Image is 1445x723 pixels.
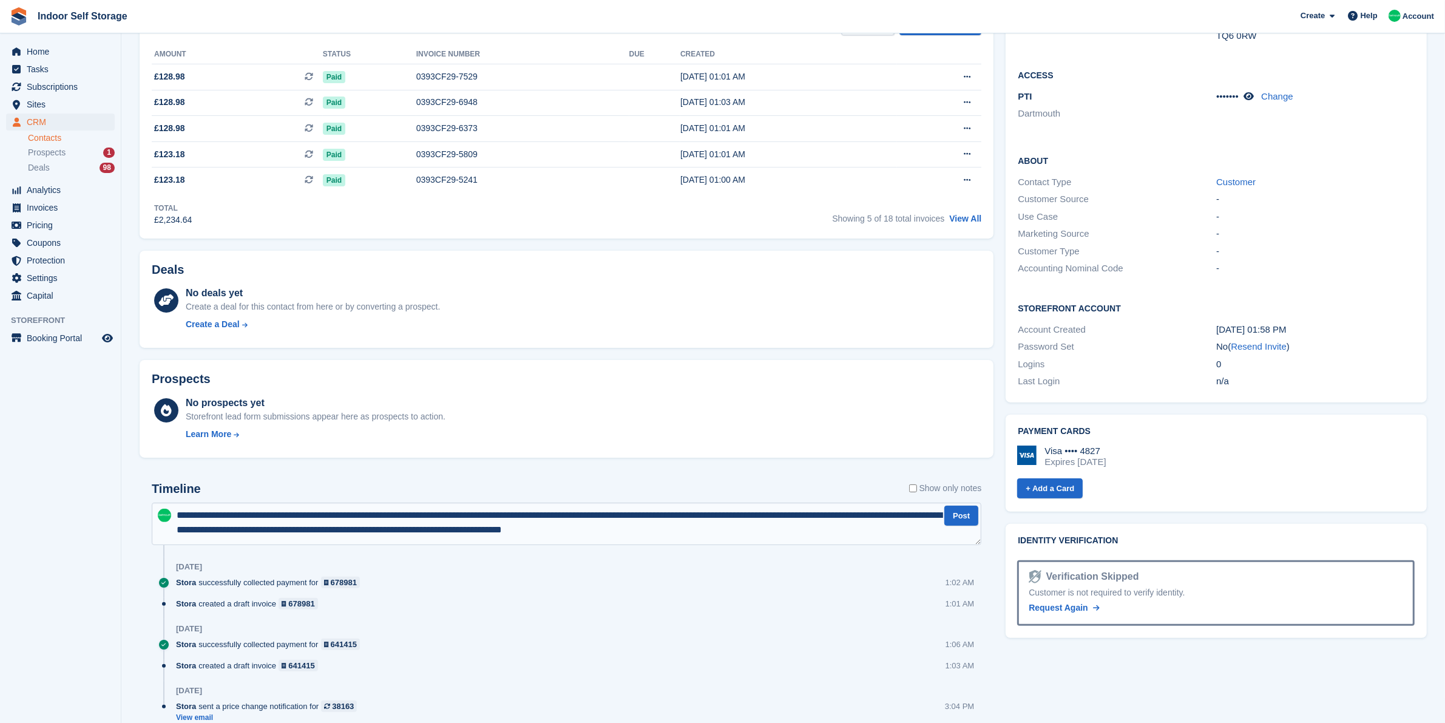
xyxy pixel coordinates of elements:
a: Request Again [1029,602,1099,614]
a: Prospects 1 [28,146,115,159]
span: £128.98 [154,96,185,109]
h2: Storefront Account [1018,302,1415,314]
div: 0393CF29-5809 [416,148,629,161]
span: Paid [323,71,345,83]
span: Booking Portal [27,330,100,347]
div: 641415 [331,639,357,650]
div: Accounting Nominal Code [1018,262,1216,276]
div: 0393CF29-5241 [416,174,629,186]
div: 1:02 AM [946,577,975,588]
div: [DATE] 01:00 AM [680,174,897,186]
a: menu [6,217,115,234]
span: Create [1301,10,1325,22]
span: Paid [323,97,345,109]
div: [DATE] 01:58 PM [1216,323,1415,337]
a: menu [6,78,115,95]
div: No prospects yet [186,396,445,410]
a: menu [6,114,115,131]
a: Contacts [28,132,115,144]
div: n/a [1216,375,1415,389]
h2: About [1018,154,1415,166]
div: 0393CF29-6373 [416,122,629,135]
img: Helen Nicholls [158,509,171,522]
div: 1 [103,148,115,158]
a: menu [6,43,115,60]
a: menu [6,61,115,78]
h2: Deals [152,263,184,277]
img: Visa Logo [1017,446,1037,465]
span: ( ) [1228,341,1290,351]
div: [DATE] [176,624,202,634]
span: Help [1361,10,1378,22]
span: Analytics [27,182,100,199]
div: - [1216,210,1415,224]
th: Invoice number [416,45,629,64]
div: Contact Type [1018,175,1216,189]
span: Pricing [27,217,100,234]
a: menu [6,199,115,216]
a: menu [6,330,115,347]
div: 1:03 AM [946,660,975,671]
a: menu [6,287,115,304]
span: Stora [176,577,196,588]
h2: Timeline [152,482,201,496]
div: £2,234.64 [154,214,192,226]
h2: Prospects [152,372,211,386]
th: Created [680,45,897,64]
a: 38163 [321,701,357,712]
span: Showing 5 of 18 total invoices [832,214,944,223]
div: No [1216,340,1415,354]
div: [DATE] [176,562,202,572]
a: Customer [1216,177,1256,187]
div: 678981 [288,598,314,609]
div: Password Set [1018,340,1216,354]
div: created a draft invoice [176,598,324,609]
div: 38163 [332,701,354,712]
div: TQ6 0RW [1216,29,1415,43]
div: 1:01 AM [946,598,975,609]
a: 678981 [321,577,360,588]
div: 0393CF29-7529 [416,70,629,83]
a: Indoor Self Storage [33,6,132,26]
div: 3:04 PM [945,701,974,712]
a: Preview store [100,331,115,345]
div: 0 [1216,358,1415,372]
span: PTI [1018,91,1032,101]
div: sent a price change notification for [176,701,363,712]
span: Capital [27,287,100,304]
th: Due [629,45,680,64]
span: CRM [27,114,100,131]
div: - [1216,262,1415,276]
div: 678981 [331,577,357,588]
a: menu [6,252,115,269]
div: Total [154,203,192,214]
div: [DATE] 01:01 AM [680,148,897,161]
div: Marketing Source [1018,227,1216,241]
label: Show only notes [909,482,982,495]
span: Subscriptions [27,78,100,95]
div: [DATE] 01:01 AM [680,70,897,83]
input: Show only notes [909,482,917,495]
span: Coupons [27,234,100,251]
a: 641415 [279,660,318,671]
div: - [1216,227,1415,241]
span: Prospects [28,147,66,158]
div: Create a deal for this contact from here or by converting a prospect. [186,300,440,313]
div: successfully collected payment for [176,577,366,588]
div: Visa •••• 4827 [1044,446,1106,457]
span: Storefront [11,314,121,327]
div: Learn More [186,428,231,441]
span: Stora [176,598,196,609]
a: menu [6,182,115,199]
span: Deals [28,162,50,174]
div: [DATE] 01:01 AM [680,122,897,135]
div: Create a Deal [186,318,240,331]
img: Identity Verification Ready [1029,570,1041,583]
span: Paid [323,174,345,186]
div: 641415 [288,660,314,671]
h2: Access [1018,69,1415,81]
a: menu [6,96,115,113]
div: Verification Skipped [1041,569,1139,584]
a: 641415 [321,639,360,650]
span: £123.18 [154,148,185,161]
